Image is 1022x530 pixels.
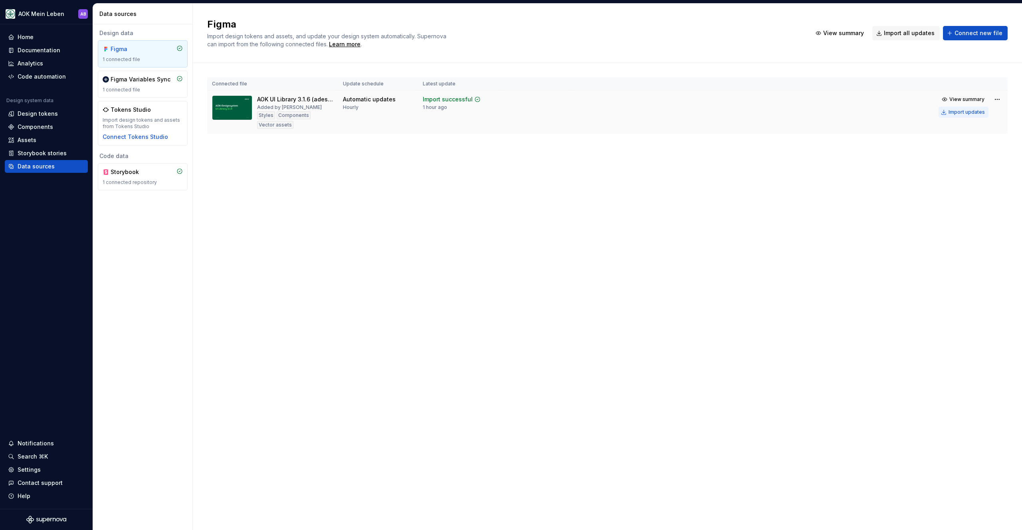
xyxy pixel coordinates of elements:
button: Connect new file [943,26,1008,40]
span: . [328,42,362,47]
th: Latest update [418,77,501,91]
img: df5db9ef-aba0-4771-bf51-9763b7497661.png [6,9,15,19]
a: Figma1 connected file [98,40,188,67]
a: Design tokens [5,107,88,120]
div: Import updates [949,109,985,115]
div: AOK UI Library 3.1.6 (adesso) [257,95,333,103]
div: Storybook [111,168,149,176]
div: Hourly [343,104,358,111]
div: AOK Mein Leben [18,10,64,18]
div: AB [80,11,86,17]
a: Figma Variables Sync1 connected file [98,71,188,98]
div: Analytics [18,59,43,67]
div: 1 connected file [103,87,183,93]
a: Storybook stories [5,147,88,160]
div: Notifications [18,439,54,447]
div: Storybook stories [18,149,67,157]
button: Notifications [5,437,88,450]
div: Tokens Studio [111,106,151,114]
div: Automatic updates [343,95,396,103]
div: Vector assets [257,121,293,129]
svg: Supernova Logo [26,516,66,524]
button: Search ⌘K [5,450,88,463]
a: Assets [5,134,88,146]
div: Code data [98,152,188,160]
a: Data sources [5,160,88,173]
button: Import updates [939,107,988,118]
button: Import all updates [872,26,940,40]
button: Connect Tokens Studio [103,133,168,141]
span: Import design tokens and assets, and update your design system automatically. Supernova can impor... [207,33,448,47]
span: View summary [949,96,984,103]
div: Code automation [18,73,66,81]
div: Added by [PERSON_NAME] [257,104,322,111]
div: Styles [257,111,275,119]
button: Contact support [5,477,88,489]
div: Contact support [18,479,63,487]
div: Documentation [18,46,60,54]
span: Connect new file [955,29,1002,37]
div: Settings [18,466,41,474]
button: Help [5,490,88,502]
th: Update schedule [338,77,418,91]
h2: Figma [207,18,802,31]
a: Documentation [5,44,88,57]
div: Design data [98,29,188,37]
span: Import all updates [884,29,935,37]
a: Settings [5,463,88,476]
button: View summary [812,26,869,40]
div: Data sources [18,162,55,170]
a: Home [5,31,88,44]
div: Help [18,492,30,500]
div: Import successful [423,95,473,103]
div: Home [18,33,34,41]
div: 1 hour ago [423,104,447,111]
div: Design tokens [18,110,58,118]
a: Components [5,121,88,133]
div: 1 connected repository [103,179,183,186]
div: Components [277,111,311,119]
a: Learn more [329,40,360,48]
div: Data sources [99,10,189,18]
div: Figma Variables Sync [111,75,170,83]
div: Figma [111,45,149,53]
div: Design system data [6,97,53,104]
div: Search ⌘K [18,453,48,461]
div: Import design tokens and assets from Tokens Studio [103,117,183,130]
div: 1 connected file [103,56,183,63]
a: Storybook1 connected repository [98,163,188,190]
a: Tokens StudioImport design tokens and assets from Tokens StudioConnect Tokens Studio [98,101,188,146]
div: Assets [18,136,36,144]
span: View summary [823,29,864,37]
a: Code automation [5,70,88,83]
a: Analytics [5,57,88,70]
button: View summary [939,94,988,105]
button: AOK Mein LebenAB [2,5,91,22]
th: Connected file [207,77,338,91]
div: Components [18,123,53,131]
